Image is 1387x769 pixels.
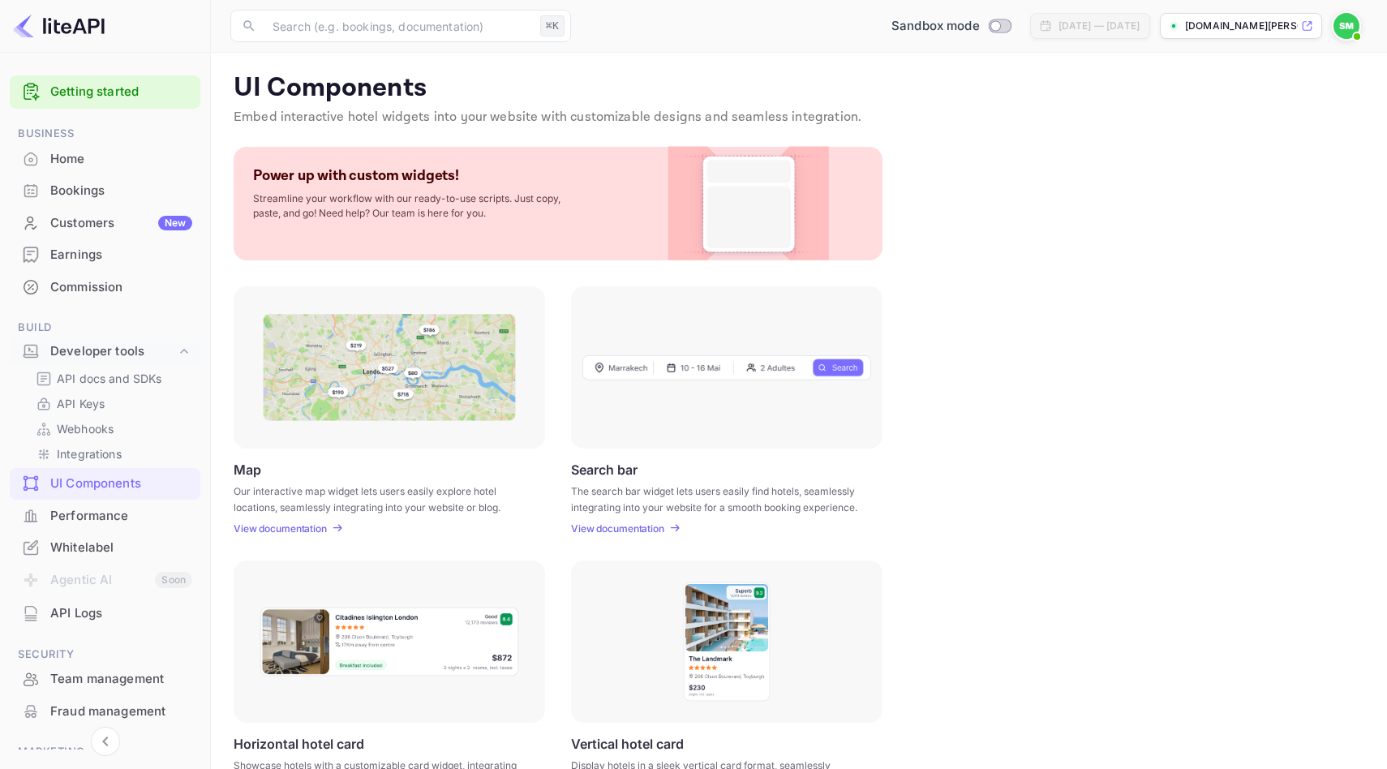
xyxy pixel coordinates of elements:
[29,442,194,466] div: Integrations
[50,670,192,689] div: Team management
[1185,19,1298,33] p: [DOMAIN_NAME][PERSON_NAME]...
[10,598,200,628] a: API Logs
[10,144,200,175] div: Home
[10,125,200,143] span: Business
[234,108,1364,127] p: Embed interactive hotel widgets into your website with customizable designs and seamless integrat...
[10,468,200,500] div: UI Components
[10,337,200,366] div: Developer tools
[10,532,200,562] a: Whitelabel
[13,13,105,39] img: LiteAPI logo
[253,191,578,221] p: Streamline your workflow with our ready-to-use scripts. Just copy, paste, and go! Need help? Our ...
[263,314,516,421] img: Map Frame
[50,83,192,101] a: Getting started
[57,395,105,412] p: API Keys
[683,147,814,260] img: Custom Widget PNG
[10,144,200,174] a: Home
[10,175,200,205] a: Bookings
[158,216,192,230] div: New
[10,272,200,302] a: Commission
[50,182,192,200] div: Bookings
[582,354,871,380] img: Search Frame
[57,370,162,387] p: API docs and SDKs
[29,367,194,390] div: API docs and SDKs
[36,370,187,387] a: API docs and SDKs
[571,462,638,477] p: Search bar
[10,239,200,269] a: Earnings
[571,522,664,535] p: View documentation
[234,72,1364,105] p: UI Components
[29,392,194,415] div: API Keys
[57,420,114,437] p: Webhooks
[234,462,261,477] p: Map
[571,483,862,513] p: The search bar widget lets users easily find hotels, seamlessly integrating into your website for...
[1058,19,1140,33] div: [DATE] — [DATE]
[10,743,200,761] span: Marketing
[263,10,534,42] input: Search (e.g. bookings, documentation)
[10,532,200,564] div: Whitelabel
[57,445,122,462] p: Integrations
[10,598,200,629] div: API Logs
[234,736,364,751] p: Horizontal hotel card
[91,727,120,756] button: Collapse navigation
[50,507,192,526] div: Performance
[682,581,771,702] img: Vertical hotel card Frame
[10,696,200,728] div: Fraud management
[10,500,200,531] a: Performance
[50,342,176,361] div: Developer tools
[1333,13,1359,39] img: Sheroy Mistry
[50,539,192,557] div: Whitelabel
[10,208,200,239] div: CustomersNew
[50,604,192,623] div: API Logs
[10,75,200,109] div: Getting started
[50,702,192,721] div: Fraud management
[234,522,327,535] p: View documentation
[10,239,200,271] div: Earnings
[571,522,669,535] a: View documentation
[891,17,980,36] span: Sandbox mode
[50,214,192,233] div: Customers
[29,417,194,440] div: Webhooks
[50,246,192,264] div: Earnings
[10,664,200,694] a: Team management
[234,522,332,535] a: View documentation
[10,272,200,303] div: Commission
[36,420,187,437] a: Webhooks
[10,500,200,532] div: Performance
[50,150,192,169] div: Home
[36,395,187,412] a: API Keys
[50,475,192,493] div: UI Components
[50,278,192,297] div: Commission
[36,445,187,462] a: Integrations
[10,319,200,337] span: Build
[540,15,565,37] div: ⌘K
[10,696,200,726] a: Fraud management
[10,664,200,695] div: Team management
[885,17,1017,36] div: Switch to Production mode
[259,606,520,677] img: Horizontal hotel card Frame
[253,166,459,185] p: Power up with custom widgets!
[10,468,200,498] a: UI Components
[10,646,200,664] span: Security
[571,736,684,751] p: Vertical hotel card
[10,208,200,238] a: CustomersNew
[234,483,525,513] p: Our interactive map widget lets users easily explore hotel locations, seamlessly integrating into...
[10,175,200,207] div: Bookings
